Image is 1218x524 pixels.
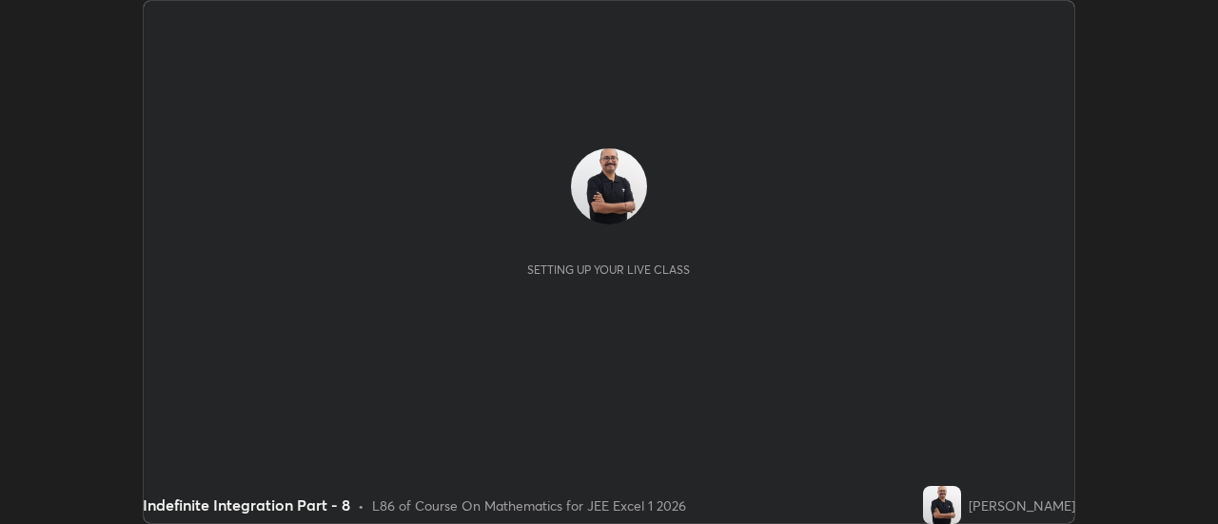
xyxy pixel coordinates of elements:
[527,262,690,277] div: Setting up your live class
[372,495,686,515] div: L86 of Course On Mathematics for JEE Excel 1 2026
[358,495,364,515] div: •
[571,148,647,224] img: f4fe20449b554fa787a96a8b723f4a54.jpg
[143,494,350,516] div: Indefinite Integration Part - 8
[969,495,1075,515] div: [PERSON_NAME]
[923,486,961,524] img: f4fe20449b554fa787a96a8b723f4a54.jpg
